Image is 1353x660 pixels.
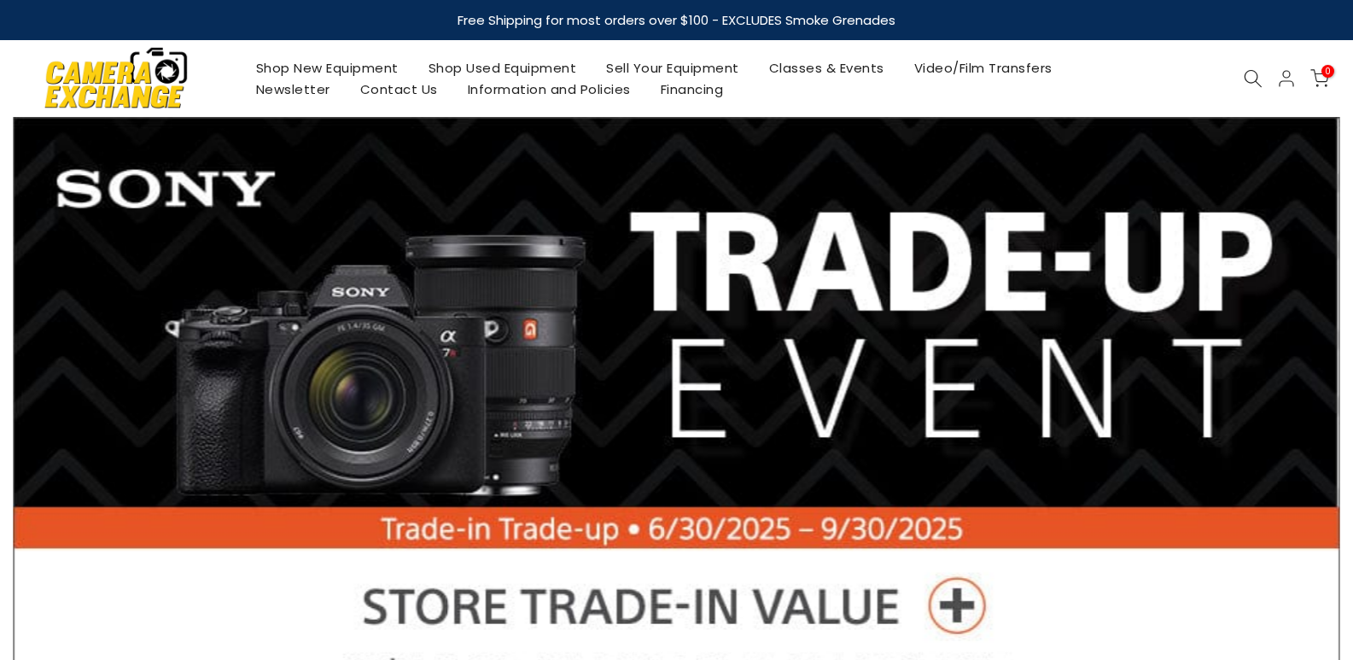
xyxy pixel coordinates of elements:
[592,57,755,79] a: Sell Your Equipment
[754,57,899,79] a: Classes & Events
[413,57,592,79] a: Shop Used Equipment
[1310,69,1329,88] a: 0
[241,57,413,79] a: Shop New Equipment
[345,79,452,100] a: Contact Us
[458,11,895,29] strong: Free Shipping for most orders over $100 - EXCLUDES Smoke Grenades
[452,79,645,100] a: Information and Policies
[899,57,1067,79] a: Video/Film Transfers
[1321,65,1334,78] span: 0
[241,79,345,100] a: Newsletter
[645,79,738,100] a: Financing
